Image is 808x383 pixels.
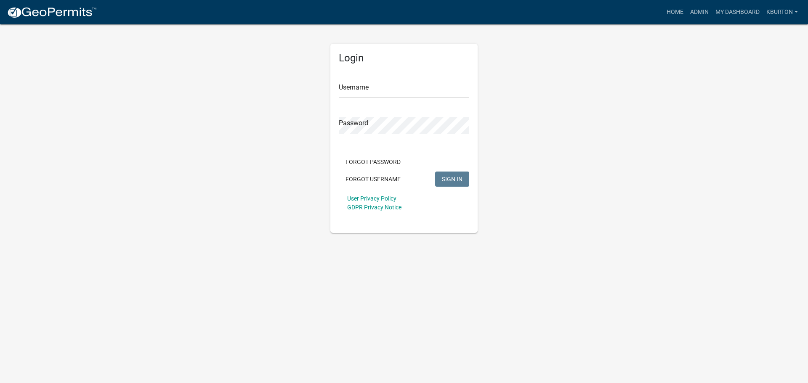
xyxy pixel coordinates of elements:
[347,195,396,202] a: User Privacy Policy
[339,154,407,169] button: Forgot Password
[687,4,712,20] a: Admin
[435,172,469,187] button: SIGN IN
[339,52,469,64] h5: Login
[339,172,407,187] button: Forgot Username
[712,4,763,20] a: My Dashboard
[763,4,801,20] a: kburton
[663,4,687,20] a: Home
[347,204,401,211] a: GDPR Privacy Notice
[442,175,462,182] span: SIGN IN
